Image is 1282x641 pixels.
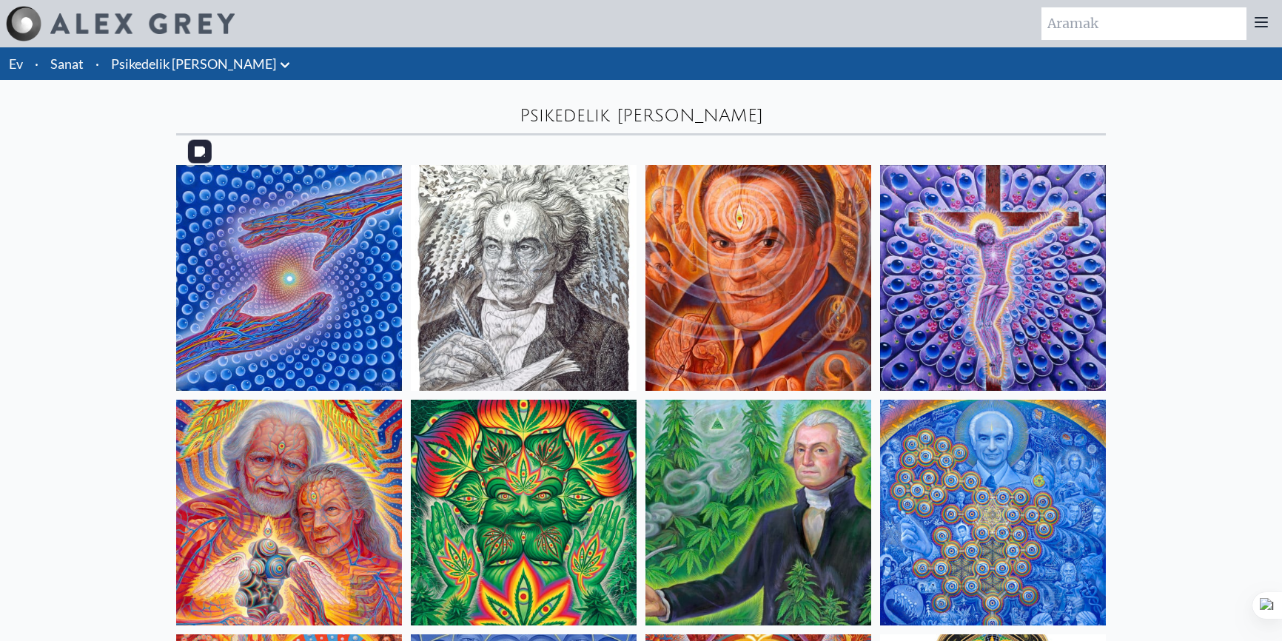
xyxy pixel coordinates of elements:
font: Psikedelik [PERSON_NAME] [520,106,763,125]
font: Psikedelik [PERSON_NAME] [111,56,276,72]
font: · [95,56,99,72]
a: Ev [9,56,23,72]
font: Sanat [50,56,84,72]
input: Aramak [1041,7,1246,40]
a: Sanat [50,53,84,74]
a: Psikedelik [PERSON_NAME] [111,53,276,74]
font: · [35,56,38,72]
